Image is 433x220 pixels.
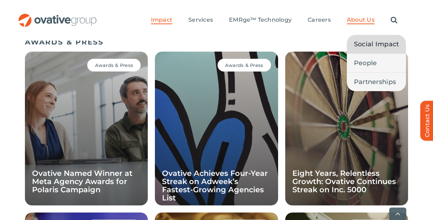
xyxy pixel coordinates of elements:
a: Search [391,16,397,24]
a: Careers [308,16,331,24]
a: Impact [151,16,172,24]
a: OG_Full_horizontal_RGB [18,13,97,20]
h5: AWARDS & PRESS [25,38,408,46]
a: Partnerships [347,73,406,91]
a: EMRge™ Technology [229,16,292,24]
nav: Menu [151,9,397,32]
a: Eight Years, Relentless Growth: Ovative Continues Streak on Inc. 5000 [292,169,396,194]
span: Social Impact [354,39,399,49]
a: People [347,54,406,72]
a: Services [188,16,213,24]
a: Social Impact [347,35,406,53]
span: Partnerships [354,77,396,87]
a: Ovative Named Winner at Meta Agency Awards for Polaris Campaign [32,169,132,194]
a: Ovative Achieves Four-Year Streak on Adweek’s Fastest-Growing Agencies List [162,169,268,202]
a: About Us [347,16,375,24]
span: People [354,58,377,68]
